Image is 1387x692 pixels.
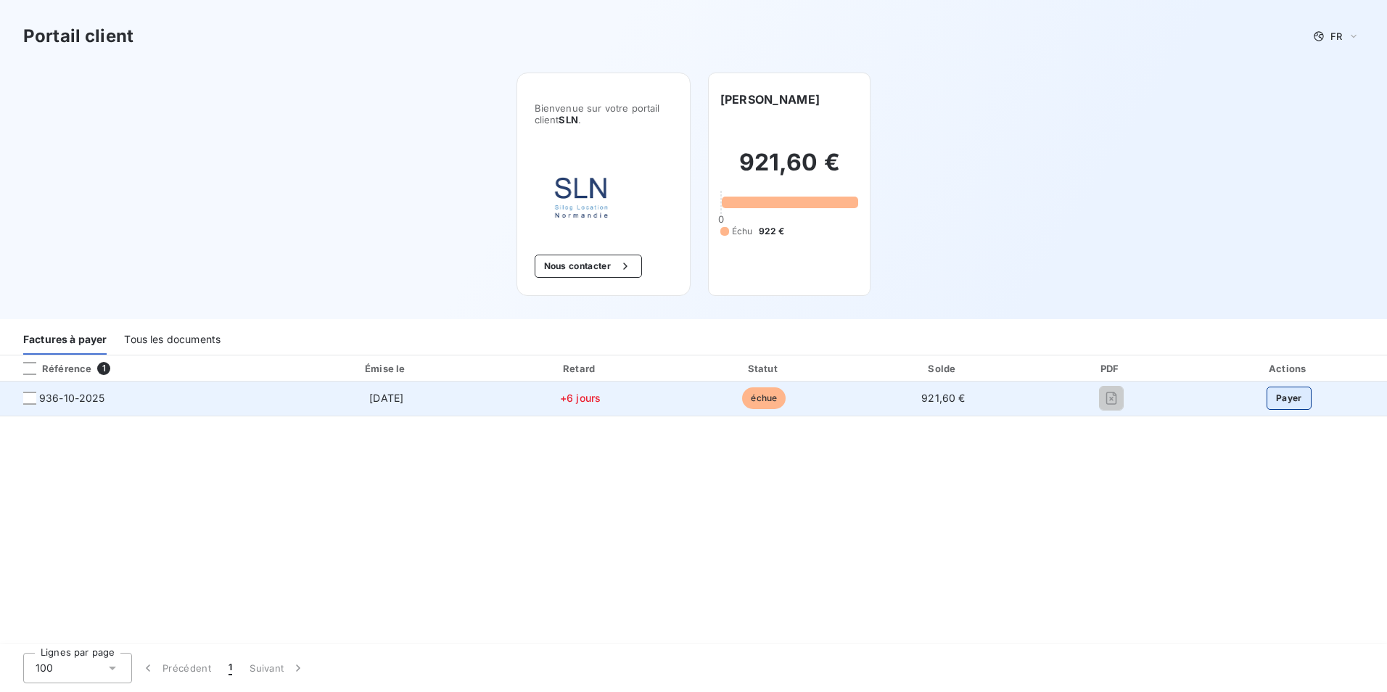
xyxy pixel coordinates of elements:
[23,324,107,355] div: Factures à payer
[1330,30,1342,42] span: FR
[535,102,672,125] span: Bienvenue sur votre portail client .
[36,661,53,675] span: 100
[676,361,852,376] div: Statut
[23,23,133,49] h3: Portail client
[759,225,785,238] span: 922 €
[720,148,858,191] h2: 921,60 €
[1193,361,1384,376] div: Actions
[559,114,577,125] span: SLN
[97,362,110,375] span: 1
[12,362,91,375] div: Référence
[1267,387,1312,410] button: Payer
[857,361,1029,376] div: Solde
[369,392,403,404] span: [DATE]
[560,392,601,404] span: +6 jours
[535,160,627,231] img: Company logo
[39,391,105,405] span: 936-10-2025
[535,255,642,278] button: Nous contacter
[241,653,314,683] button: Suivant
[1034,361,1188,376] div: PDF
[490,361,670,376] div: Retard
[220,653,241,683] button: 1
[288,361,485,376] div: Émise le
[742,387,786,409] span: échue
[921,392,965,404] span: 921,60 €
[132,653,220,683] button: Précédent
[124,324,221,355] div: Tous les documents
[720,91,820,108] h6: [PERSON_NAME]
[229,661,232,675] span: 1
[732,225,753,238] span: Échu
[718,213,724,225] span: 0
